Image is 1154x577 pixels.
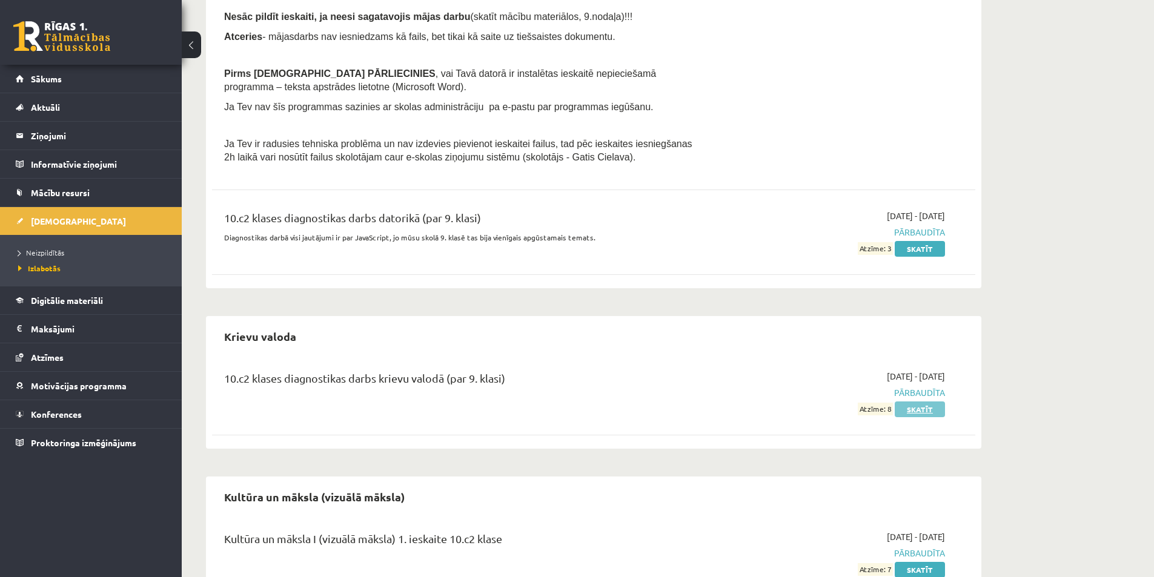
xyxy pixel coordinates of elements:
a: Atzīmes [16,343,167,371]
span: Izlabotās [18,263,61,273]
h2: Krievu valoda [212,322,308,351]
span: Pārbaudīta [717,386,945,399]
b: Atceries [224,31,262,42]
span: Atzīme: 3 [858,242,893,255]
span: Neizpildītās [18,248,64,257]
span: Motivācijas programma [31,380,127,391]
a: Izlabotās [18,263,170,274]
a: [DEMOGRAPHIC_DATA] [16,207,167,235]
span: Konferences [31,409,82,420]
a: Konferences [16,400,167,428]
a: Neizpildītās [18,247,170,258]
a: Informatīvie ziņojumi [16,150,167,178]
a: Rīgas 1. Tālmācības vidusskola [13,21,110,51]
a: Proktoringa izmēģinājums [16,429,167,457]
div: 10.c2 klases diagnostikas darbs datorikā (par 9. klasi) [224,209,698,232]
span: Pārbaudīta [717,547,945,559]
a: Mācību resursi [16,179,167,206]
legend: Informatīvie ziņojumi [31,150,167,178]
span: [DATE] - [DATE] [887,530,945,543]
span: [DEMOGRAPHIC_DATA] [31,216,126,226]
span: (skatīt mācību materiālos, 9.nodaļa)!!! [470,12,632,22]
span: Sākums [31,73,62,84]
span: [DATE] - [DATE] [887,370,945,383]
a: Skatīt [895,241,945,257]
span: Nesāc pildīt ieskaiti, ja neesi sagatavojis mājas darbu [224,12,470,22]
div: Kultūra un māksla I (vizuālā māksla) 1. ieskaite 10.c2 klase [224,530,698,553]
span: Atzīme: 8 [858,403,893,415]
a: Digitālie materiāli [16,286,167,314]
legend: Ziņojumi [31,122,167,150]
span: Pārbaudīta [717,226,945,239]
legend: Maksājumi [31,315,167,343]
span: Atzīme: 7 [858,563,893,576]
a: Sākums [16,65,167,93]
span: [DATE] - [DATE] [887,209,945,222]
h2: Kultūra un māksla (vizuālā māksla) [212,483,417,511]
a: Maksājumi [16,315,167,343]
span: , vai Tavā datorā ir instalētas ieskaitē nepieciešamā programma – teksta apstrādes lietotne (Micr... [224,68,656,92]
a: Skatīt [895,401,945,417]
span: Aktuāli [31,102,60,113]
span: Mācību resursi [31,187,90,198]
div: 10.c2 klases diagnostikas darbs krievu valodā (par 9. klasi) [224,370,698,392]
span: Atzīmes [31,352,64,363]
span: Pirms [DEMOGRAPHIC_DATA] PĀRLIECINIES [224,68,436,79]
span: - mājasdarbs nav iesniedzams kā fails, bet tikai kā saite uz tiešsaistes dokumentu. [224,31,615,42]
p: Diagnostikas darbā visi jautājumi ir par JavaScript, jo mūsu skolā 9. klasē tas bija vienīgais ap... [224,232,698,243]
a: Motivācijas programma [16,372,167,400]
a: Aktuāli [16,93,167,121]
span: Proktoringa izmēģinājums [31,437,136,448]
span: Ja Tev nav šīs programmas sazinies ar skolas administrāciju pa e-pastu par programmas iegūšanu. [224,102,653,112]
a: Ziņojumi [16,122,167,150]
span: Ja Tev ir radusies tehniska problēma un nav izdevies pievienot ieskaitei failus, tad pēc ieskaite... [224,139,692,162]
span: Digitālie materiāli [31,295,103,306]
